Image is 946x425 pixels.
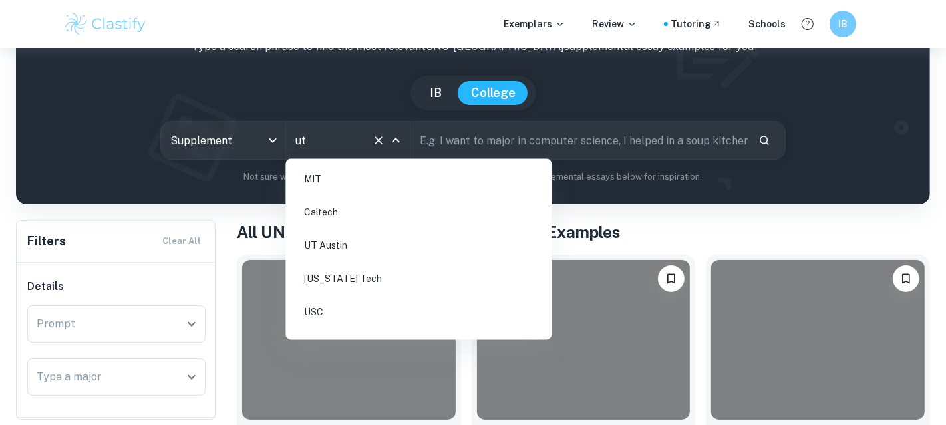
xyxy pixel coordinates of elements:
h6: Filters [27,232,66,251]
img: Clastify logo [63,11,148,37]
button: Bookmark [658,265,685,292]
h6: IB [836,17,851,31]
li: MIT [291,164,546,195]
a: Schools [748,17,786,31]
button: Bookmark [893,265,919,292]
button: Search [753,129,776,152]
button: Open [182,368,201,386]
li: USC [291,297,546,328]
h1: All UNC-Chapel Hill Supplemental Essay Examples [237,220,930,244]
input: E.g. I want to major in computer science, I helped in a soup kitchen, I want to join the debate t... [410,122,747,159]
button: Clear [369,131,388,150]
h6: Details [27,279,206,295]
a: Tutoring [671,17,722,31]
p: Not sure what to search for? You can always look through our example supplemental essays below fo... [27,170,919,184]
p: Exemplars [504,17,565,31]
p: Review [592,17,637,31]
div: Supplement [161,122,285,159]
button: Open [182,315,201,333]
button: Close [387,131,405,150]
button: IB [830,11,856,37]
button: IB [417,81,456,105]
li: [US_STATE] Tech [291,264,546,295]
button: College [458,81,530,105]
li: [GEOGRAPHIC_DATA] [291,331,546,361]
li: Caltech [291,198,546,228]
li: UT Austin [291,231,546,261]
button: Help and Feedback [796,13,819,35]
